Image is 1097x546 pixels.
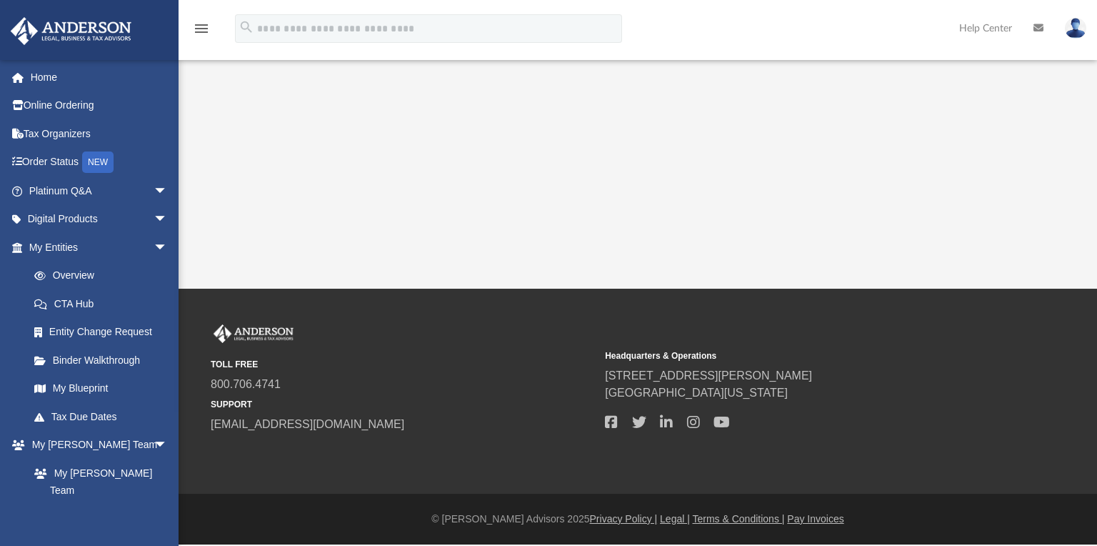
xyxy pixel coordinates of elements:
a: Overview [20,262,189,290]
a: Online Ordering [10,91,189,120]
a: Tax Organizers [10,119,189,148]
a: Entity Change Request [20,318,189,347]
i: menu [193,20,210,37]
a: My [PERSON_NAME] Team [20,459,175,505]
span: arrow_drop_down [154,205,182,234]
a: Legal | [660,513,690,525]
a: My Entitiesarrow_drop_down [10,233,189,262]
a: Home [10,63,189,91]
a: My Blueprint [20,374,182,403]
span: arrow_drop_down [154,177,182,206]
a: [STREET_ADDRESS][PERSON_NAME] [605,369,812,382]
img: Anderson Advisors Platinum Portal [6,17,136,45]
span: arrow_drop_down [154,431,182,460]
a: Order StatusNEW [10,148,189,177]
img: Anderson Advisors Platinum Portal [211,324,296,343]
a: My [PERSON_NAME] Teamarrow_drop_down [10,431,182,460]
a: [EMAIL_ADDRESS][DOMAIN_NAME] [211,418,404,430]
img: User Pic [1065,18,1086,39]
a: [GEOGRAPHIC_DATA][US_STATE] [605,387,788,399]
i: search [239,19,254,35]
a: Tax Due Dates [20,402,189,431]
a: 800.706.4741 [211,378,281,390]
a: Platinum Q&Aarrow_drop_down [10,177,189,205]
small: SUPPORT [211,398,595,411]
a: Privacy Policy | [590,513,658,525]
a: menu [193,27,210,37]
a: Binder Walkthrough [20,346,189,374]
span: arrow_drop_down [154,233,182,262]
a: Digital Productsarrow_drop_down [10,205,189,234]
small: Headquarters & Operations [605,349,989,362]
div: NEW [82,152,114,173]
div: © [PERSON_NAME] Advisors 2025 [179,512,1097,527]
a: CTA Hub [20,289,189,318]
a: Terms & Conditions | [693,513,785,525]
a: Pay Invoices [787,513,843,525]
small: TOLL FREE [211,358,595,371]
